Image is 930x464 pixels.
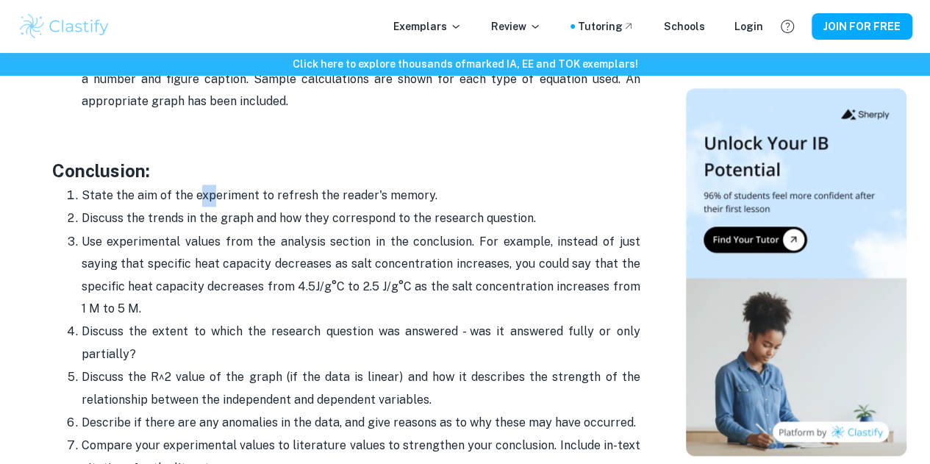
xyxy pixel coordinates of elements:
[393,18,462,35] p: Exemplars
[52,157,640,184] h3: Conclusion:
[578,18,634,35] a: Tutoring
[82,366,640,411] p: Discuss the R^2 value of the graph (if the data is linear) and how it describes the strength of t...
[82,207,640,229] p: Discuss the trends in the graph and how they correspond to the research question.
[3,56,927,72] h6: Click here to explore thousands of marked IA, EE and TOK exemplars !
[775,14,800,39] button: Help and Feedback
[82,279,640,315] span: J/g°C to 2.5 J/g°C as the salt concentration increases from 1 M to 5 M.
[82,46,640,113] p: A table of qualitative data, raw data and processed data has been included. All tables have a num...
[491,18,541,35] p: Review
[686,88,906,456] img: Thumbnail
[82,185,640,207] p: State the aim of the experiment to refresh the reader's memory.
[18,12,111,41] img: Clastify logo
[664,18,705,35] a: Schools
[82,321,640,365] p: Discuss the extent to which the research question was answered - was it answered fully or only pa...
[82,412,640,434] p: Describe if there are any anomalies in the data, and give reasons as to why these may have occurred.
[812,13,912,40] button: JOIN FOR FREE
[82,231,640,321] p: Use experimental values from the analysis section in the conclusion. For example, instead of just...
[734,18,763,35] a: Login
